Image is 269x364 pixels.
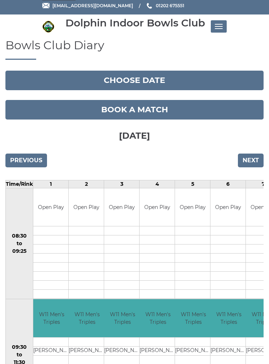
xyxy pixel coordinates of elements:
img: Phone us [147,3,152,9]
td: Open Play [33,188,68,226]
button: Toggle navigation [211,20,227,33]
a: Email [EMAIL_ADDRESS][DOMAIN_NAME] [42,2,133,9]
td: Open Play [69,188,104,226]
td: 3 [104,180,140,188]
input: Previous [5,154,47,167]
td: Open Play [210,188,245,226]
div: Dolphin Indoor Bowls Club [65,17,205,29]
td: [PERSON_NAME] [175,346,212,355]
td: 2 [69,180,104,188]
button: Choose date [5,71,264,90]
td: W11 Men's Triples [210,299,247,337]
img: Email [42,3,50,8]
td: Open Play [104,188,139,226]
td: W11 Men's Triples [69,299,105,337]
td: W11 Men's Triples [175,299,212,337]
td: [PERSON_NAME] [104,346,141,355]
td: [PERSON_NAME] [69,346,105,355]
h3: [DATE] [5,120,264,150]
td: Open Play [175,188,210,226]
a: Book a match [5,100,264,120]
h1: Bowls Club Diary [5,39,264,60]
input: Next [238,154,264,167]
td: W11 Men's Triples [33,299,70,337]
td: W11 Men's Triples [104,299,141,337]
a: Phone us 01202 675551 [146,2,184,9]
td: 6 [210,180,246,188]
td: 1 [33,180,69,188]
td: 4 [140,180,175,188]
td: [PERSON_NAME] [210,346,247,355]
td: [PERSON_NAME] [140,346,176,355]
img: Dolphin Indoor Bowls Club [42,21,54,33]
td: Open Play [140,188,175,226]
span: [EMAIL_ADDRESS][DOMAIN_NAME] [52,3,133,8]
td: 08:30 to 09:25 [6,188,33,299]
td: Time/Rink [6,180,33,188]
td: W11 Men's Triples [140,299,176,337]
td: 5 [175,180,210,188]
span: 01202 675551 [156,3,184,8]
td: [PERSON_NAME] [33,346,70,355]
